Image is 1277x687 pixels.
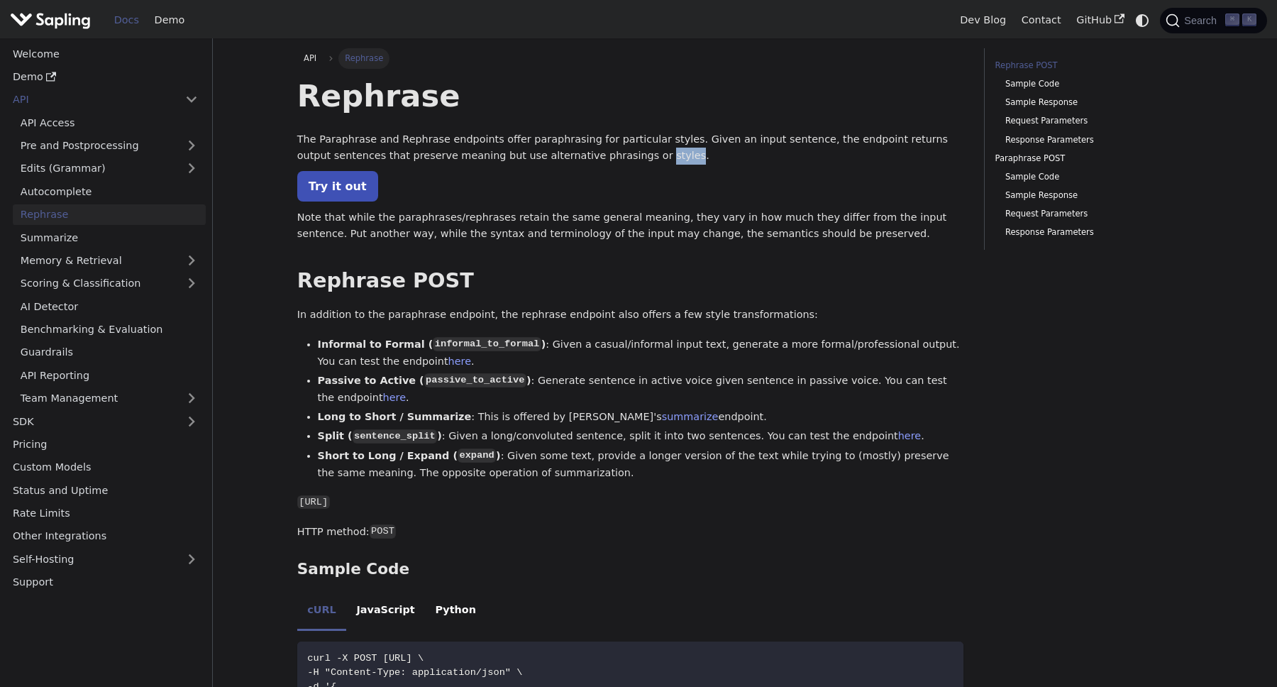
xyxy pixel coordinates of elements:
a: Sapling.ai [10,10,96,31]
a: Paraphrase POST [995,152,1188,165]
a: Sample Response [1005,189,1183,202]
a: Summarize [13,227,206,248]
a: Dev Blog [952,9,1013,31]
a: Autocomplete [13,181,206,202]
code: informal_to_formal [433,337,541,351]
a: here [898,430,921,441]
li: : Given a casual/informal input text, generate a more formal/professional output. You can test th... [318,336,964,370]
h3: Sample Code [297,560,964,579]
strong: Short to Long / Expand ( ) [318,450,501,461]
code: [URL] [297,495,330,510]
a: Pre and Postprocessing [13,136,206,156]
a: Other Integrations [5,526,206,546]
a: Custom Models [5,457,206,478]
a: Sample Response [1005,96,1183,109]
a: Benchmarking & Evaluation [13,319,206,340]
span: Rephrase [338,48,389,68]
a: GitHub [1068,9,1132,31]
a: API [5,89,177,110]
li: : Given a long/convoluted sentence, split it into two sentences. You can test the endpoint . [318,428,964,445]
li: : This is offered by [PERSON_NAME]'s endpoint. [318,409,964,426]
a: here [383,392,406,403]
a: API Reporting [13,365,206,385]
span: curl -X POST [URL] \ [307,653,424,664]
span: Search [1180,15,1225,26]
a: Pricing [5,434,206,455]
a: Response Parameters [1005,133,1183,147]
code: passive_to_active [424,373,526,388]
button: Switch between dark and light mode (currently system mode) [1132,10,1153,31]
a: API Access [13,112,206,133]
a: Demo [147,9,192,31]
li: : Given some text, provide a longer version of the text while trying to (mostly) preserve the sam... [318,448,964,482]
h2: Rephrase POST [297,268,964,294]
p: Note that while the paraphrases/rephrases retain the same general meaning, they vary in how much ... [297,209,964,243]
h1: Rephrase [297,77,964,115]
p: In addition to the paraphrase endpoint, the rephrase endpoint also offers a few style transformat... [297,307,964,324]
nav: Breadcrumbs [297,48,964,68]
strong: Informal to Formal ( ) [318,339,546,350]
a: Self-Hosting [5,549,206,569]
a: here [448,356,471,367]
a: Response Parameters [1005,226,1183,239]
button: Expand sidebar category 'SDK' [177,411,206,432]
a: SDK [5,411,177,432]
a: Try it out [297,171,378,202]
a: Sample Code [1005,170,1183,184]
a: Rate Limits [5,503,206,524]
strong: Split ( ) [318,430,442,441]
span: -H "Content-Type: application/json" \ [307,667,522,678]
a: Rephrase [13,204,206,225]
li: cURL [297,592,346,632]
span: API [304,53,316,63]
a: Request Parameters [1005,114,1183,128]
li: Python [425,592,486,632]
strong: Long to Short / Summarize [318,411,472,422]
img: Sapling.ai [10,10,91,31]
kbd: K [1242,13,1256,26]
a: Docs [106,9,147,31]
code: POST [370,524,397,539]
li: : Generate sentence in active voice given sentence in passive voice. You can test the endpoint . [318,373,964,407]
a: Status and Uptime [5,480,206,500]
p: The Paraphrase and Rephrase endpoints offer paraphrasing for particular styles. Given an input se... [297,131,964,165]
a: summarize [662,411,719,422]
a: Support [5,572,206,593]
code: expand [458,449,496,463]
strong: Passive to Active ( ) [318,375,531,386]
a: Sample Code [1005,77,1183,91]
a: Request Parameters [1005,207,1183,221]
a: Scoring & Classification [13,273,206,294]
a: Team Management [13,388,206,409]
a: Welcome [5,43,206,64]
button: Search (Command+K) [1160,8,1266,33]
kbd: ⌘ [1225,13,1239,26]
a: Rephrase POST [995,59,1188,72]
a: API [297,48,324,68]
a: Contact [1014,9,1069,31]
li: JavaScript [346,592,425,632]
p: HTTP method: [297,524,964,541]
a: Memory & Retrieval [13,251,206,271]
a: Guardrails [13,342,206,363]
a: Edits (Grammar) [13,158,206,179]
code: sentence_split [353,429,438,444]
a: AI Detector [13,296,206,317]
a: Demo [5,67,206,87]
button: Collapse sidebar category 'API' [177,89,206,110]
